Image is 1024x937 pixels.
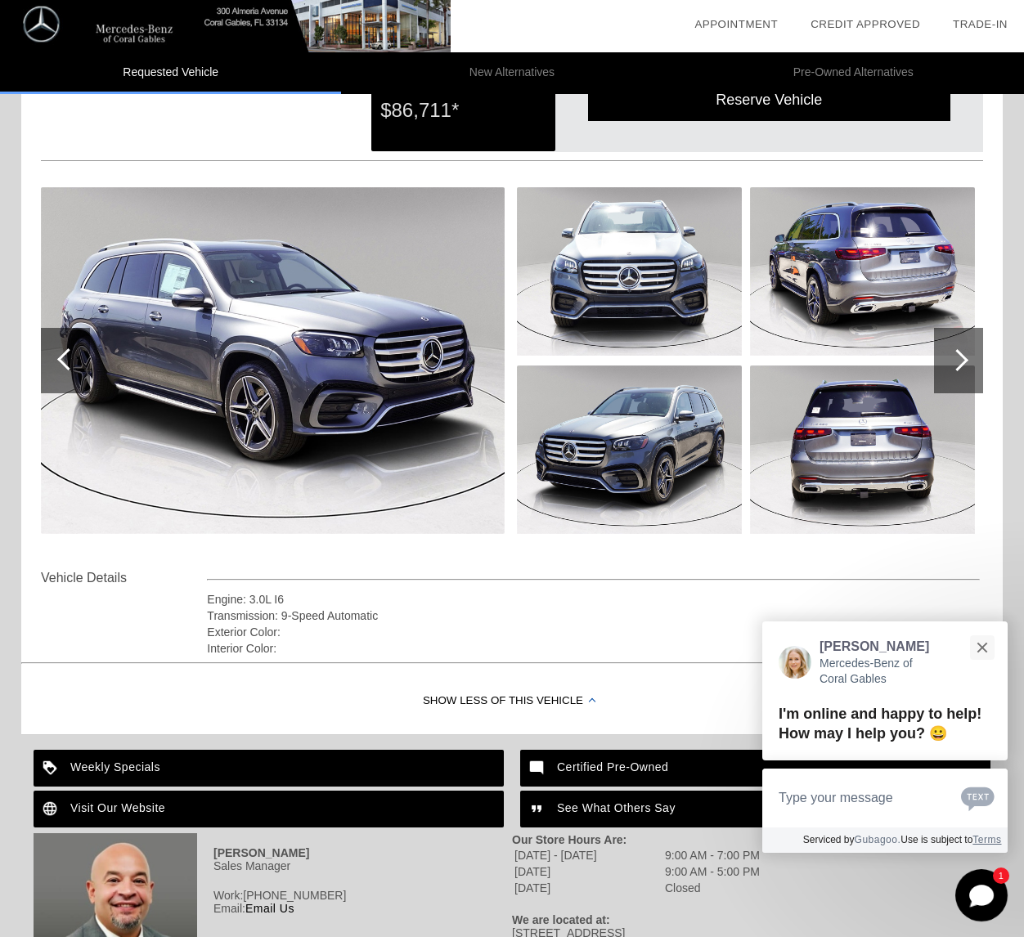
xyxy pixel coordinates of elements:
[820,656,929,688] p: Mercedes-Benz of Coral Gables
[762,769,1008,827] textarea: Type your message
[341,52,682,94] li: New Alternatives
[41,568,207,588] div: Vehicle Details
[34,791,504,827] a: Visit Our Website
[664,881,761,895] td: Closed
[683,52,1024,94] li: Pre-Owned Alternatives
[34,791,70,827] img: ic_language_white_24dp_2x.png
[855,834,901,845] a: Gubagoo.
[694,18,778,30] a: Appointment
[953,18,1008,30] a: Trade-In
[972,834,1001,845] a: Terms
[779,705,981,742] span: I'm online and happy to help! How may I help you? 😀
[803,834,855,845] span: Serviced by
[517,187,742,356] img: image.aspx
[514,848,662,863] td: [DATE] - [DATE]
[207,591,980,607] div: Engine: 3.0L I6
[514,864,662,879] td: [DATE]
[811,18,920,30] a: Credit Approved
[245,902,294,915] a: Email Us
[762,621,1008,853] div: Close[PERSON_NAME]Mercedes-Benz of Coral GablesI'm online and happy to help! How may I help you? ...
[664,848,761,863] td: 9:00 AM - 7:00 PM
[34,750,70,787] img: ic_loyalty_white_24dp_2x.png
[520,750,557,787] img: ic_mode_comment_white_24dp_2x.png
[517,365,742,534] img: image.aspx
[955,869,1008,921] svg: Start Chat
[512,913,610,926] strong: We are located at:
[34,859,512,872] div: Sales Manager
[956,778,999,817] button: Chat with SMS
[207,624,980,640] div: Exterior Color:
[207,607,980,624] div: Transmission: 9-Speed Automatic
[999,872,1004,879] span: 1
[41,187,505,534] img: image.aspx
[34,750,504,787] a: Weekly Specials
[520,791,990,827] a: See What Others Say
[514,881,662,895] td: [DATE]
[34,889,512,902] div: Work:
[41,112,983,138] div: Quoted on [DATE] 5:32:40 PM
[955,869,1008,921] button: Toggle Chat Window
[520,791,557,827] img: ic_format_quote_white_24dp_2x.png
[964,630,999,665] button: Close
[664,864,761,879] td: 9:00 AM - 5:00 PM
[207,640,980,657] div: Interior Color:
[520,750,990,787] a: Certified Pre-Owned
[750,187,975,356] img: image.aspx
[820,638,929,656] p: [PERSON_NAME]
[750,365,975,534] img: image.aspx
[243,889,346,902] span: [PHONE_NUMBER]
[900,834,972,845] span: Use is subject to
[380,89,546,132] div: $86,711*
[34,902,512,915] div: Email:
[512,833,627,846] strong: Our Store Hours Are:
[961,785,995,811] svg: Text
[213,846,309,859] strong: [PERSON_NAME]
[21,669,1003,734] div: Show Less of this Vehicle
